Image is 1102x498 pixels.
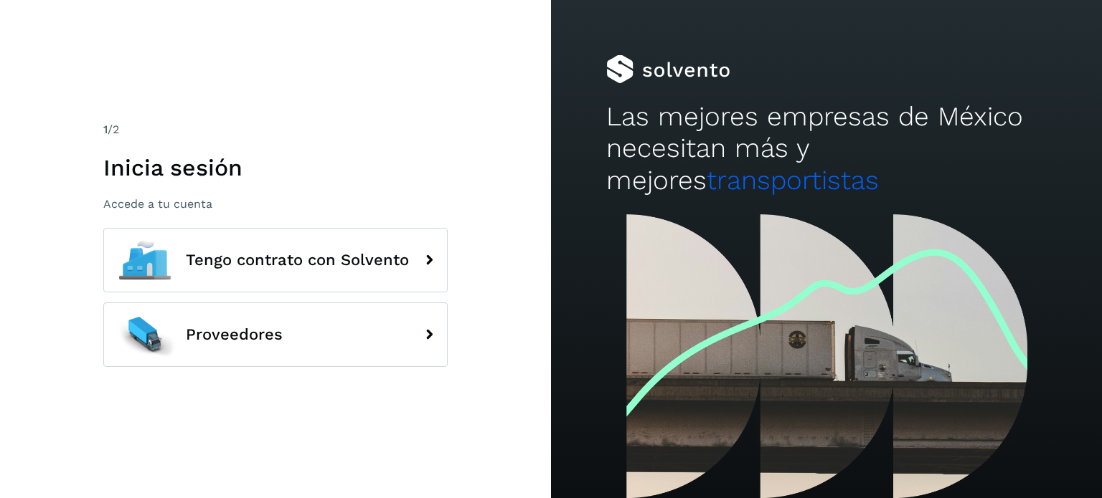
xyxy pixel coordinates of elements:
[707,165,879,196] span: transportistas
[186,326,283,343] span: Proveedores
[606,101,1047,196] h2: Las mejores empresas de México necesitan más y mejores
[186,252,409,269] span: Tengo contrato con Solvento
[103,197,448,211] p: Accede a tu cuenta
[103,121,448,138] div: /2
[103,123,108,136] span: 1
[103,154,448,181] h1: Inicia sesión
[103,228,448,292] button: Tengo contrato con Solvento
[103,302,448,367] button: Proveedores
